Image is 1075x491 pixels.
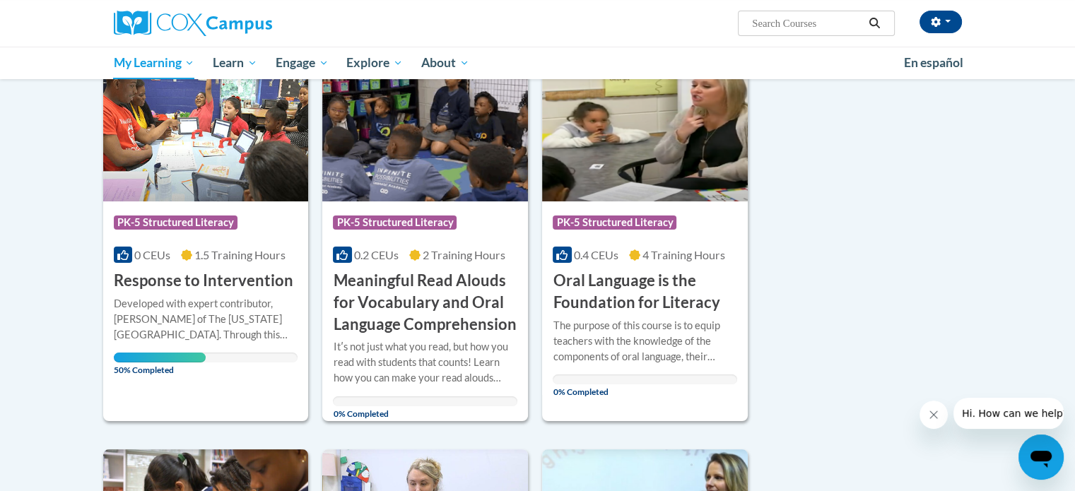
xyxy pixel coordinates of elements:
[354,248,399,261] span: 0.2 CEUs
[953,398,1064,429] iframe: Message from company
[213,54,257,71] span: Learn
[114,11,382,36] a: Cox Campus
[103,57,309,421] a: Course LogoPK-5 Structured Literacy0 CEUs1.5 Training Hours Response to InterventionDeveloped wit...
[751,15,864,32] input: Search Courses
[103,57,309,201] img: Course Logo
[337,47,412,79] a: Explore
[276,54,329,71] span: Engage
[542,57,748,421] a: Course LogoPK-5 Structured Literacy0.4 CEUs4 Training Hours Oral Language is the Foundation for L...
[114,270,293,292] h3: Response to Intervention
[904,55,963,70] span: En español
[113,54,194,71] span: My Learning
[574,248,618,261] span: 0.4 CEUs
[895,48,973,78] a: En español
[642,248,725,261] span: 4 Training Hours
[322,57,528,201] img: Course Logo
[8,10,114,21] span: Hi. How can we help?
[333,270,517,335] h3: Meaningful Read Alouds for Vocabulary and Oral Language Comprehension
[920,401,948,429] iframe: Close message
[114,296,298,343] div: Developed with expert contributor, [PERSON_NAME] of The [US_STATE][GEOGRAPHIC_DATA]. Through this...
[864,15,885,32] button: Search
[553,215,676,230] span: PK-5 Structured Literacy
[346,54,403,71] span: Explore
[93,47,983,79] div: Main menu
[204,47,266,79] a: Learn
[421,54,469,71] span: About
[412,47,478,79] a: About
[134,248,170,261] span: 0 CEUs
[114,353,206,362] div: Your progress
[114,11,272,36] img: Cox Campus
[194,248,286,261] span: 1.5 Training Hours
[920,11,962,33] button: Account Settings
[542,57,748,201] img: Course Logo
[266,47,338,79] a: Engage
[333,215,457,230] span: PK-5 Structured Literacy
[322,57,528,421] a: Course LogoPK-5 Structured Literacy0.2 CEUs2 Training Hours Meaningful Read Alouds for Vocabulary...
[114,215,237,230] span: PK-5 Structured Literacy
[553,318,737,365] div: The purpose of this course is to equip teachers with the knowledge of the components of oral lang...
[423,248,505,261] span: 2 Training Hours
[333,339,517,386] div: Itʹs not just what you read, but how you read with students that counts! Learn how you can make y...
[1018,434,1064,480] iframe: Button to launch messaging window
[105,47,204,79] a: My Learning
[114,353,206,375] span: 50% Completed
[553,270,737,314] h3: Oral Language is the Foundation for Literacy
